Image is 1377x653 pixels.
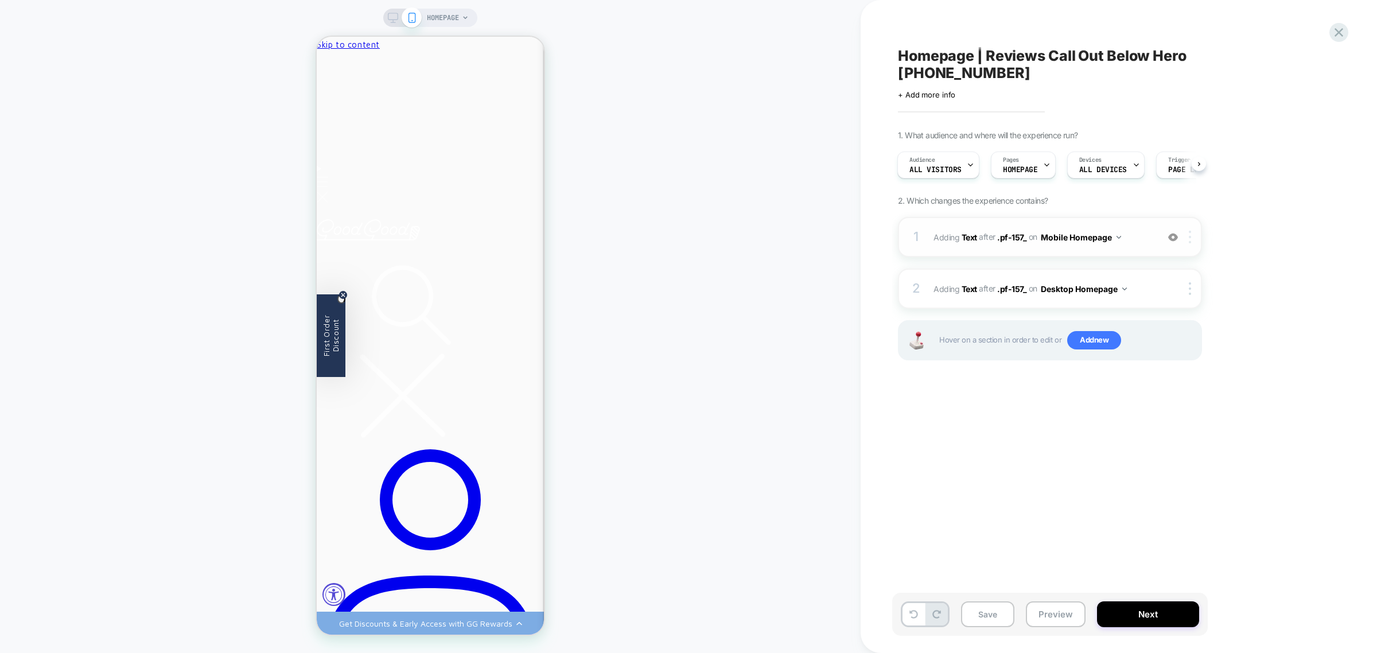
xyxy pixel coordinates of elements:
[979,283,995,293] span: AFTER
[1189,231,1191,243] img: close
[1117,236,1121,239] img: down arrow
[1168,166,1207,174] span: Page Load
[22,582,196,592] div: Get Discounts & Early Access with GG Rewards
[898,196,1048,205] span: 2. Which changes the experience contains?
[1097,601,1199,627] button: Next
[1003,166,1038,174] span: HOMEPAGE
[1041,229,1121,246] button: Mobile Homepage
[911,226,922,248] div: 1
[427,9,459,27] span: HOMEPAGE
[997,283,1026,293] span: .pf-157_
[905,332,928,349] img: Joystick
[1079,166,1127,174] span: ALL DEVICES
[909,156,935,164] span: Audience
[1029,281,1037,296] span: on
[933,232,977,242] span: Adding
[997,232,1026,242] span: .pf-157_
[979,232,995,242] span: AFTER
[1122,287,1127,290] img: down arrow
[1026,601,1086,627] button: Preview
[962,283,977,293] b: Text
[961,601,1014,627] button: Save
[898,90,955,99] span: + Add more info
[909,166,962,174] span: All Visitors
[898,47,1317,81] span: Homepage | Reviews Call Out Below Hero [PHONE_NUMBER]
[1168,232,1178,242] img: crossed eye
[933,283,977,293] span: Adding
[962,232,977,242] b: Text
[1067,331,1121,349] span: Add new
[6,546,29,569] button: Accessibility Widget, click to open
[1003,156,1019,164] span: Pages
[1168,156,1191,164] span: Trigger
[911,277,922,300] div: 2
[1029,230,1037,244] span: on
[1041,281,1127,297] button: Desktop Homepage
[21,258,29,267] button: Close teaser
[1189,282,1191,295] img: close
[898,130,1078,140] span: 1. What audience and where will the experience run?
[5,278,24,320] span: First Order Discount
[939,331,1195,349] span: Hover on a section in order to edit or
[1079,156,1102,164] span: Devices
